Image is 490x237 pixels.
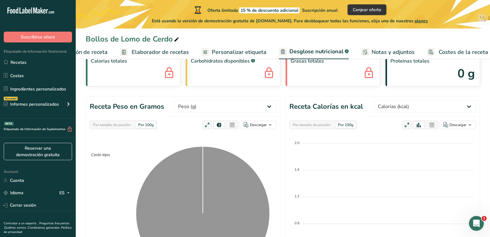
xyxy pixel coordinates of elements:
span: 15 % de descuento adicional [239,7,300,13]
span: Costes de la receta [439,48,488,56]
a: Reservar una demostración gratuita [4,143,72,160]
span: Está usando la versión de demostración gratuita de [DOMAIN_NAME]. Para desbloquear todas las func... [152,18,428,24]
div: Por 100g [335,121,356,128]
button: Descargar [240,121,276,129]
div: Hey Ahn 👋Welcome to Food Label Maker🙌Take a look around! If you have any questions, just reply to... [5,24,101,65]
button: Enviar un mensaje… [106,187,116,197]
span: Proteínas totales [390,57,475,65]
span: Elaborador de recetas [132,48,189,56]
div: Take a look around! If you have any questions, just reply to this message. [10,46,96,58]
a: Elaborador de recetas [120,45,189,59]
span: Personalizar etiqueta [212,48,266,56]
span: Suscripción anual [302,7,338,13]
button: Selector de gif [19,190,24,195]
div: Hey Ahn 👋 [10,28,96,34]
div: Oferta limitada [193,6,338,14]
div: [PERSON_NAME] • Hace 8h [10,66,61,70]
tspan: 1.6 [295,168,299,171]
a: Notas y adjuntos [361,45,415,59]
div: BETA [4,122,14,125]
div: Aya dice… [5,24,119,79]
span: Canjear oferta [353,7,381,13]
a: Costes de la receta [427,45,488,59]
div: Por tamaño de porción [91,121,133,128]
h1: Receta Calorías en kcal [289,102,363,112]
span: planes [415,18,428,24]
div: Welcome to Food Label Maker🙌 [10,37,96,43]
textarea: Escribe un mensaje... [5,177,118,187]
button: Suscribirse ahora [4,32,72,42]
span: 1 [482,216,487,221]
a: Quiénes somos . [4,226,28,230]
div: Cerrar [109,2,120,14]
span: Desglose nutricional [289,47,343,56]
a: Preguntas frecuentes . [4,221,70,230]
a: Personalizar etiqueta [201,45,266,59]
span: Grasas totales [291,57,375,65]
button: Inicio [97,2,109,14]
a: Política de privacidad [4,226,71,234]
tspan: 2.0 [295,141,299,145]
span: Calorías totales [91,57,175,65]
button: go back [4,2,16,14]
div: Por 100g [136,121,156,128]
tspan: 0.8 [295,221,299,225]
a: Condiciones generales . [28,226,61,230]
span: Notas y adjuntos [372,48,415,56]
iframe: Intercom live chat [469,216,484,231]
div: ES [59,189,72,197]
h1: [PERSON_NAME] [30,3,70,8]
div: Novedad [4,97,18,100]
div: Descargar [250,122,266,128]
button: Adjuntar un archivo [29,190,34,195]
button: Canjear oferta [347,4,386,15]
span: Suscribirse ahora [21,34,55,40]
span: Carbohidratos disponibles [191,57,275,65]
span: Cerdo lejos [87,153,110,157]
h1: Receta Peso en Gramos [90,102,164,112]
tspan: 1.2 [295,194,299,198]
div: Descargar [450,122,466,128]
a: Contratar a un experto . [4,221,38,226]
span: Configuración de receta [48,48,108,56]
a: Desglose nutricional [279,45,349,59]
div: Informes personalizados [4,101,59,108]
span: 0 g [458,65,475,82]
a: Idioma [4,187,23,198]
button: Descargar [439,121,476,129]
button: Start recording [39,190,44,195]
p: Activo hace 1h [30,8,60,14]
button: Selector de emoji [10,190,15,195]
div: Por tamaño de porción [290,121,333,128]
img: Profile image for Aya [18,3,28,13]
div: Bollos de Lomo de Cerdo [86,33,180,45]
